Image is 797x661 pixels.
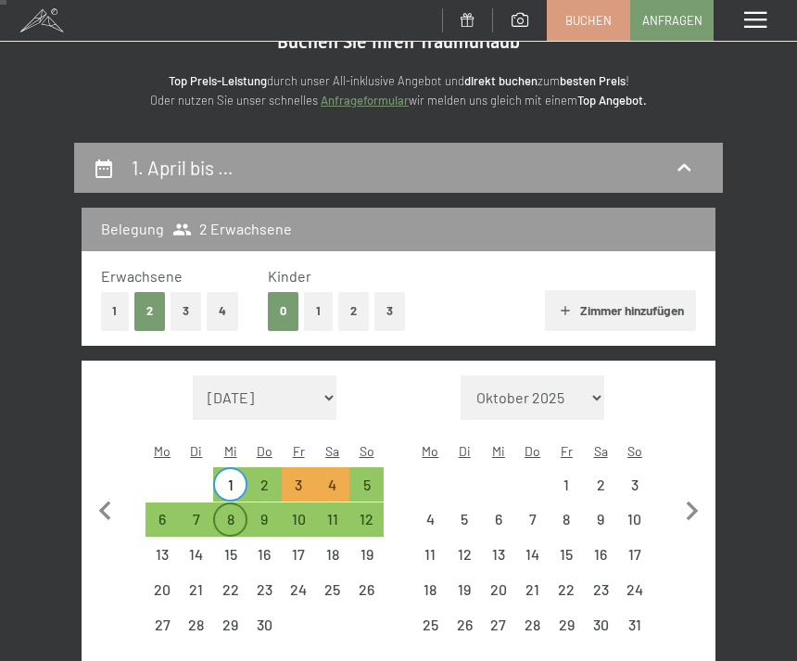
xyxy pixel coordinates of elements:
[586,617,616,648] div: 30
[293,443,305,459] abbr: Freitag
[304,292,333,330] button: 1
[213,502,247,537] div: Abreise möglich
[482,538,516,572] div: Wed May 13 2026
[215,547,246,578] div: 15
[315,502,349,537] div: Sat Apr 11 2026
[282,573,316,607] div: Abreise nicht möglich
[145,607,180,642] div: Mon Apr 27 2026
[551,547,582,578] div: 15
[351,477,382,508] div: 5
[565,12,612,29] span: Buchen
[215,582,246,613] div: 22
[482,538,516,572] div: Abreise nicht möglich
[586,477,616,508] div: 2
[315,538,349,572] div: Sat Apr 18 2026
[282,467,316,502] div: Abreise nicht möglich, da die Mindestaufenthaltsdauer nicht erfüllt wird
[413,502,448,537] div: Abreise nicht möglich
[325,443,339,459] abbr: Samstag
[213,607,247,642] div: Abreise nicht möglich
[315,573,349,607] div: Sat Apr 25 2026
[247,607,282,642] div: Thu Apr 30 2026
[422,443,438,459] abbr: Montag
[145,538,180,572] div: Mon Apr 13 2026
[584,467,618,502] div: Abreise nicht möglich
[179,607,213,642] div: Tue Apr 28 2026
[515,607,550,642] div: Abreise nicht möglich
[525,443,540,459] abbr: Donnerstag
[561,443,573,459] abbr: Freitag
[415,512,446,542] div: 4
[586,547,616,578] div: 16
[282,538,316,572] div: Fri Apr 17 2026
[247,502,282,537] div: Thu Apr 09 2026
[179,573,213,607] div: Tue Apr 21 2026
[349,467,384,502] div: Sun Apr 05 2026
[147,617,178,648] div: 27
[282,502,316,537] div: Fri Apr 10 2026
[145,573,180,607] div: Abreise nicht möglich
[584,502,618,537] div: Sat May 09 2026
[147,582,178,613] div: 20
[349,538,384,572] div: Sun Apr 19 2026
[550,538,584,572] div: Fri May 15 2026
[213,573,247,607] div: Wed Apr 22 2026
[224,443,237,459] abbr: Mittwoch
[207,292,238,330] button: 4
[190,443,202,459] abbr: Dienstag
[351,512,382,542] div: 12
[213,573,247,607] div: Abreise nicht möglich
[492,443,505,459] abbr: Mittwoch
[145,538,180,572] div: Abreise nicht möglich
[268,267,311,285] span: Kinder
[617,607,652,642] div: Abreise nicht möglich
[449,547,480,578] div: 12
[172,219,292,239] span: 2 Erwachsene
[515,538,550,572] div: Abreise nicht möglich
[282,573,316,607] div: Fri Apr 24 2026
[351,582,382,613] div: 26
[484,617,514,648] div: 27
[101,219,164,239] h3: Belegung
[284,477,314,508] div: 3
[249,547,280,578] div: 16
[247,538,282,572] div: Abreise nicht möglich
[321,93,409,108] a: Anfrageformular
[515,502,550,537] div: Abreise nicht möglich
[413,538,448,572] div: Mon May 11 2026
[349,502,384,537] div: Abreise möglich
[449,617,480,648] div: 26
[617,502,652,537] div: Abreise nicht möglich
[213,467,247,502] div: Wed Apr 01 2026
[86,375,125,642] button: Vorheriger Monat
[550,573,584,607] div: Abreise nicht möglich
[169,73,267,88] strong: Top Preis-Leistung
[317,512,348,542] div: 11
[415,617,446,648] div: 25
[282,538,316,572] div: Abreise nicht möglich
[584,573,618,607] div: Abreise nicht möglich
[482,607,516,642] div: Abreise nicht möglich
[413,538,448,572] div: Abreise nicht möglich
[584,538,618,572] div: Sat May 16 2026
[213,607,247,642] div: Wed Apr 29 2026
[284,547,314,578] div: 17
[484,582,514,613] div: 20
[619,512,650,542] div: 10
[449,512,480,542] div: 5
[482,607,516,642] div: Wed May 27 2026
[550,502,584,537] div: Fri May 08 2026
[415,582,446,613] div: 18
[74,71,723,110] p: durch unser All-inklusive Angebot und zum ! Oder nutzen Sie unser schnelles wir melden uns gleich...
[315,573,349,607] div: Abreise nicht möglich
[619,617,650,648] div: 31
[179,502,213,537] div: Abreise möglich
[134,292,165,330] button: 2
[317,582,348,613] div: 25
[415,547,446,578] div: 11
[268,292,298,330] button: 0
[617,538,652,572] div: Abreise nicht möglich
[277,31,520,53] span: Buchen Sie Ihren Traumurlaub
[154,443,171,459] abbr: Montag
[448,573,482,607] div: Abreise nicht möglich
[315,467,349,502] div: Abreise nicht möglich, da die Mindestaufenthaltsdauer nicht erfüllt wird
